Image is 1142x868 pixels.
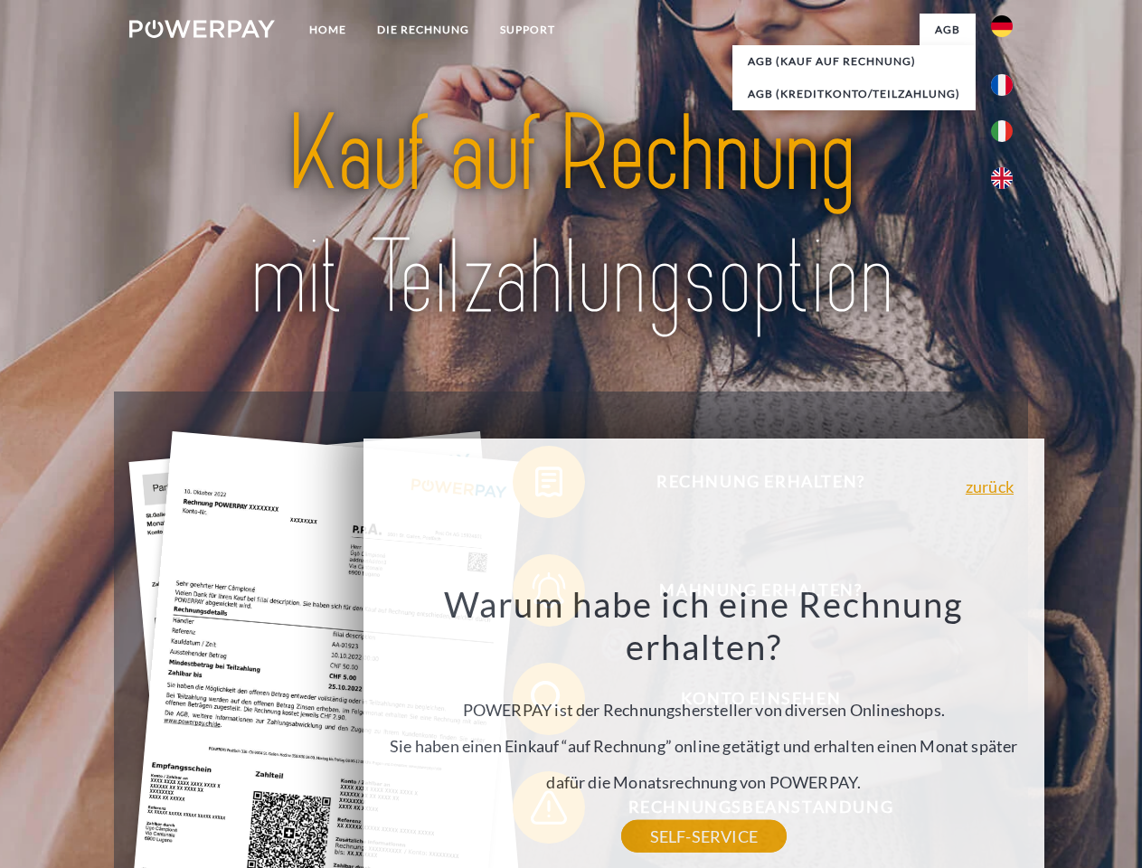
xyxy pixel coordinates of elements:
[129,20,275,38] img: logo-powerpay-white.svg
[991,167,1013,189] img: en
[732,78,976,110] a: AGB (Kreditkonto/Teilzahlung)
[991,15,1013,37] img: de
[173,87,969,346] img: title-powerpay_de.svg
[485,14,571,46] a: SUPPORT
[362,14,485,46] a: DIE RECHNUNG
[991,120,1013,142] img: it
[373,582,1033,836] div: POWERPAY ist der Rechnungshersteller von diversen Onlineshops. Sie haben einen Einkauf “auf Rechn...
[732,45,976,78] a: AGB (Kauf auf Rechnung)
[920,14,976,46] a: agb
[294,14,362,46] a: Home
[373,582,1033,669] h3: Warum habe ich eine Rechnung erhalten?
[991,74,1013,96] img: fr
[966,478,1014,495] a: zurück
[621,820,787,853] a: SELF-SERVICE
